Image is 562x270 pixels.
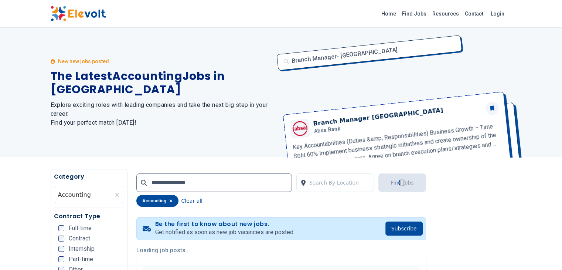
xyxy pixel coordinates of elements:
button: Find JobsLoading... [378,173,426,192]
input: Full-time [58,225,64,231]
h2: Explore exciting roles with leading companies and take the next big step in your career. Find you... [51,101,272,127]
p: New new jobs posted [58,58,109,65]
button: Clear all [181,195,202,207]
input: Part-time [58,256,64,262]
div: accounting [136,195,178,207]
h5: Category [54,172,124,181]
iframe: Chat Widget [525,234,562,270]
span: Full-time [69,225,92,231]
div: Loading... [397,178,408,188]
h1: The Latest Accounting Jobs in [GEOGRAPHIC_DATA] [51,70,272,96]
p: Get notified as soon as new job vacancies are posted. [155,228,294,237]
img: Elevolt [51,6,106,21]
a: Resources [429,8,462,20]
p: Loading job posts... [136,246,426,255]
h5: Contract Type [54,212,124,221]
span: Internship [69,246,95,252]
span: Part-time [69,256,93,262]
a: Home [378,8,399,20]
input: Internship [58,246,64,252]
a: Login [486,6,509,21]
input: Contract [58,236,64,242]
button: Subscribe [385,222,423,236]
span: Contract [69,236,90,242]
a: Contact [462,8,486,20]
a: Find Jobs [399,8,429,20]
h4: Be the first to know about new jobs. [155,220,294,228]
